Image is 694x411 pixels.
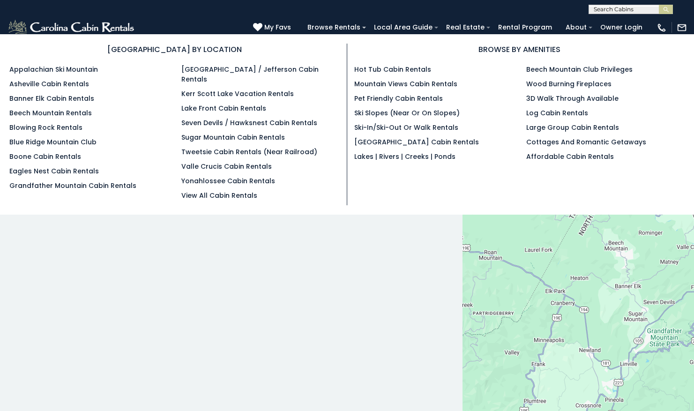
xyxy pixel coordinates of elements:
a: [GEOGRAPHIC_DATA] Cabin Rentals [354,137,479,147]
h3: [GEOGRAPHIC_DATA] BY LOCATION [9,44,340,55]
a: Blowing Rock Rentals [9,123,82,132]
a: Large Group Cabin Rentals [526,123,619,132]
a: Boone Cabin Rentals [9,152,81,161]
img: phone-regular-white.png [657,22,667,33]
img: mail-regular-white.png [677,22,687,33]
a: Owner Login [596,20,647,35]
a: Mountain Views Cabin Rentals [354,79,457,89]
a: Cottages and Romantic Getaways [526,137,646,147]
a: Seven Devils / Hawksnest Cabin Rentals [181,118,317,127]
a: Beech Mountain Rentals [9,108,92,118]
a: Browse Rentals [303,20,365,35]
a: Tweetsie Cabin Rentals (Near Railroad) [181,147,317,157]
a: [GEOGRAPHIC_DATA] / Jefferson Cabin Rentals [181,65,319,84]
a: Hot Tub Cabin Rentals [354,65,431,74]
a: 3D Walk Through Available [526,94,619,103]
a: Pet Friendly Cabin Rentals [354,94,443,103]
a: My Favs [253,22,293,33]
a: Valle Crucis Cabin Rentals [181,162,272,171]
a: Wood Burning Fireplaces [526,79,612,89]
a: Asheville Cabin Rentals [9,79,89,89]
span: My Favs [264,22,291,32]
a: Sugar Mountain Cabin Rentals [181,133,285,142]
a: Rental Program [493,20,557,35]
a: Affordable Cabin Rentals [526,152,614,161]
a: Real Estate [441,20,489,35]
a: Local Area Guide [369,20,437,35]
a: Beech Mountain Club Privileges [526,65,633,74]
a: Lakes | Rivers | Creeks | Ponds [354,152,455,161]
a: Lake Front Cabin Rentals [181,104,266,113]
a: Log Cabin Rentals [526,108,588,118]
a: Grandfather Mountain Cabin Rentals [9,181,136,190]
a: View All Cabin Rentals [181,191,257,200]
a: Ski-in/Ski-Out or Walk Rentals [354,123,458,132]
a: Appalachian Ski Mountain [9,65,98,74]
img: White-1-2.png [7,18,137,37]
h3: BROWSE BY AMENITIES [354,44,685,55]
a: Ski Slopes (Near or On Slopes) [354,108,460,118]
a: Eagles Nest Cabin Rentals [9,166,99,176]
a: Banner Elk Cabin Rentals [9,94,94,103]
a: Blue Ridge Mountain Club [9,137,97,147]
a: Yonahlossee Cabin Rentals [181,176,275,186]
a: About [561,20,591,35]
a: Kerr Scott Lake Vacation Rentals [181,89,294,98]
